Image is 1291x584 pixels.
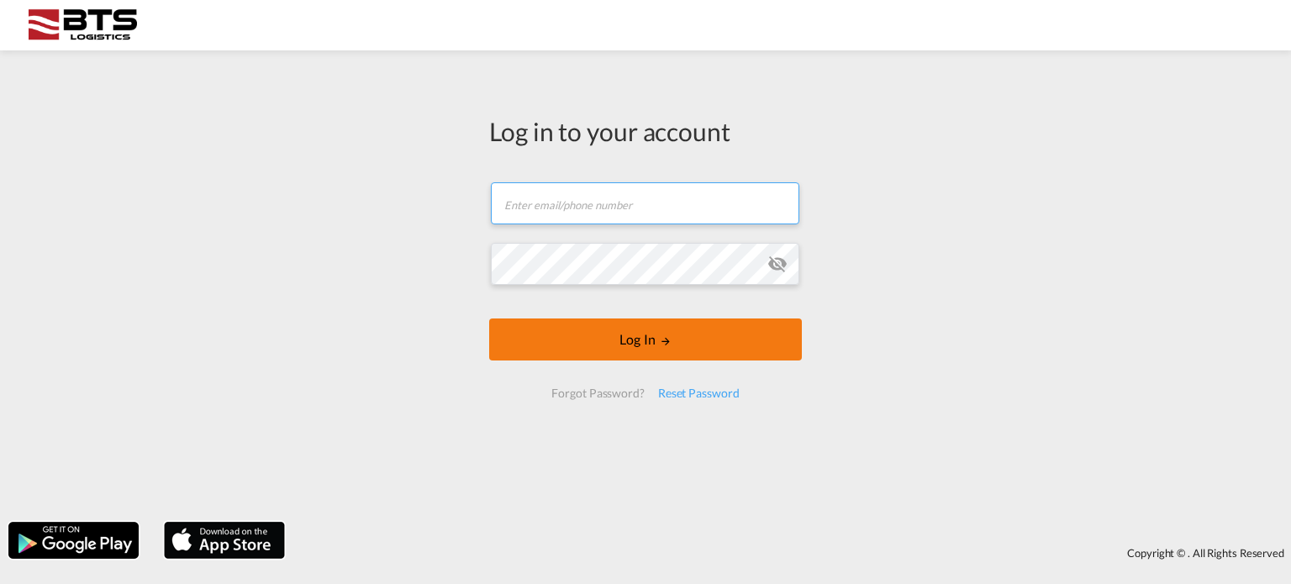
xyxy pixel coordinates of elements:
input: Enter email/phone number [491,182,799,224]
button: LOGIN [489,318,802,360]
img: cdcc71d0be7811ed9adfbf939d2aa0e8.png [25,7,139,45]
div: Forgot Password? [545,378,651,408]
img: google.png [7,520,140,560]
div: Copyright © . All Rights Reserved [293,539,1291,567]
div: Log in to your account [489,113,802,149]
img: apple.png [162,520,287,560]
md-icon: icon-eye-off [767,254,788,274]
div: Reset Password [651,378,746,408]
